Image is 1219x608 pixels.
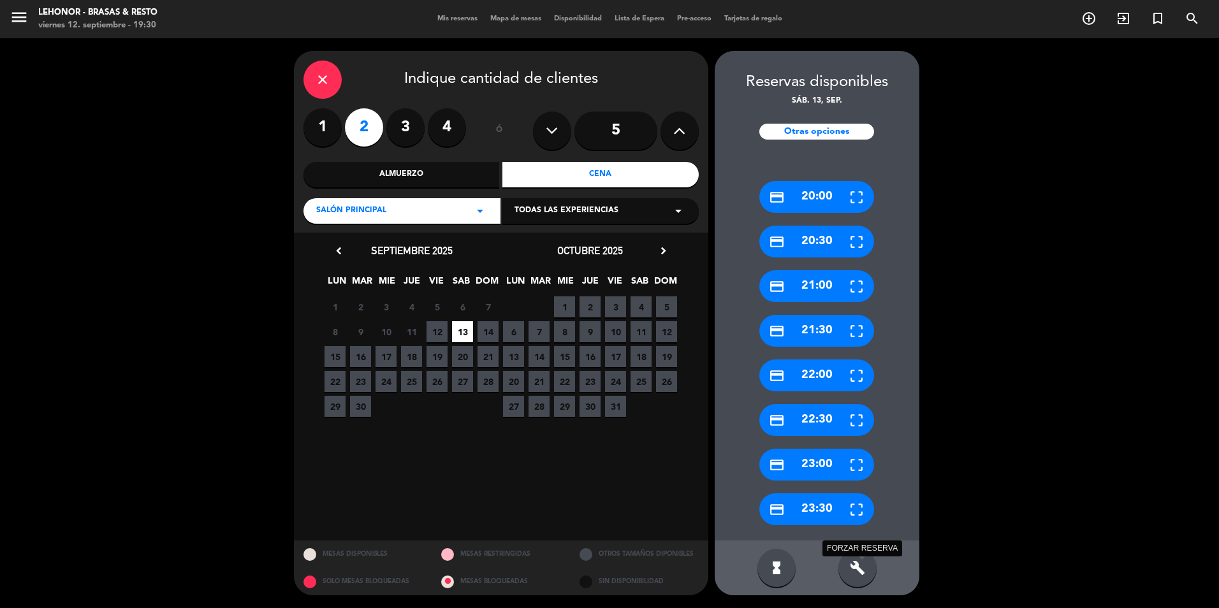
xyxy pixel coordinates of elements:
[605,321,626,342] span: 10
[478,371,499,392] span: 28
[294,568,432,595] div: SOLO MESAS BLOQUEADAS
[427,296,448,317] span: 5
[1081,11,1097,26] i: add_circle_outline
[325,321,346,342] span: 8
[554,321,575,342] span: 8
[401,296,422,317] span: 4
[554,371,575,392] span: 22
[715,95,919,108] div: sáb. 13, sep.
[325,371,346,392] span: 22
[452,321,473,342] span: 13
[303,162,500,187] div: Almuerzo
[769,234,785,250] i: credit_card
[671,203,686,219] i: arrow_drop_down
[631,296,652,317] span: 4
[503,346,524,367] span: 13
[769,368,785,384] i: credit_card
[554,396,575,417] span: 29
[759,181,874,213] div: 20:00
[478,296,499,317] span: 7
[605,346,626,367] span: 17
[629,273,650,294] span: SAB
[376,296,397,317] span: 3
[580,296,601,317] span: 2
[671,15,718,22] span: Pre-acceso
[503,371,524,392] span: 20
[529,346,550,367] span: 14
[769,560,784,575] i: hourglass_full
[472,203,488,219] i: arrow_drop_down
[759,404,874,436] div: 22:30
[850,560,865,575] i: build
[529,396,550,417] span: 28
[580,321,601,342] span: 9
[759,270,874,302] div: 21:00
[332,244,346,257] i: chevron_left
[529,321,550,342] span: 7
[631,346,652,367] span: 18
[1185,11,1200,26] i: search
[386,108,425,147] label: 3
[548,15,608,22] span: Disponibilidad
[376,321,397,342] span: 10
[325,396,346,417] span: 29
[316,205,386,217] span: Salón Principal
[452,346,473,367] span: 20
[654,273,675,294] span: DOM
[452,371,473,392] span: 27
[656,321,677,342] span: 12
[476,273,497,294] span: DOM
[656,296,677,317] span: 5
[631,371,652,392] span: 25
[303,61,699,99] div: Indique cantidad de clientes
[326,273,347,294] span: LUN
[478,346,499,367] span: 21
[759,359,874,391] div: 22:00
[426,273,447,294] span: VIE
[350,396,371,417] span: 30
[769,189,785,205] i: credit_card
[515,205,618,217] span: Todas las experiencias
[657,244,670,257] i: chevron_right
[38,6,157,19] div: Lehonor - Brasas & Resto
[325,346,346,367] span: 15
[345,108,383,147] label: 2
[555,273,576,294] span: MIE
[656,371,677,392] span: 26
[350,371,371,392] span: 23
[351,273,372,294] span: MAR
[580,273,601,294] span: JUE
[631,321,652,342] span: 11
[530,273,551,294] span: MAR
[529,371,550,392] span: 21
[718,15,789,22] span: Tarjetas de regalo
[451,273,472,294] span: SAB
[401,371,422,392] span: 25
[401,346,422,367] span: 18
[371,244,453,257] span: septiembre 2025
[605,296,626,317] span: 3
[759,226,874,257] div: 20:30
[350,346,371,367] span: 16
[484,15,548,22] span: Mapa de mesas
[427,371,448,392] span: 26
[570,540,708,568] div: OTROS TAMAÑOS DIPONIBLES
[10,8,29,31] button: menu
[656,346,677,367] span: 19
[401,321,422,342] span: 11
[605,371,626,392] span: 24
[769,412,785,428] i: credit_card
[432,568,570,595] div: MESAS BLOQUEADAS
[10,8,29,27] i: menu
[431,15,484,22] span: Mis reservas
[580,346,601,367] span: 16
[350,296,371,317] span: 2
[557,244,623,257] span: octubre 2025
[502,162,699,187] div: Cena
[1150,11,1165,26] i: turned_in_not
[605,396,626,417] span: 31
[38,19,157,32] div: viernes 12. septiembre - 19:30
[554,296,575,317] span: 1
[604,273,625,294] span: VIE
[769,457,785,473] i: credit_card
